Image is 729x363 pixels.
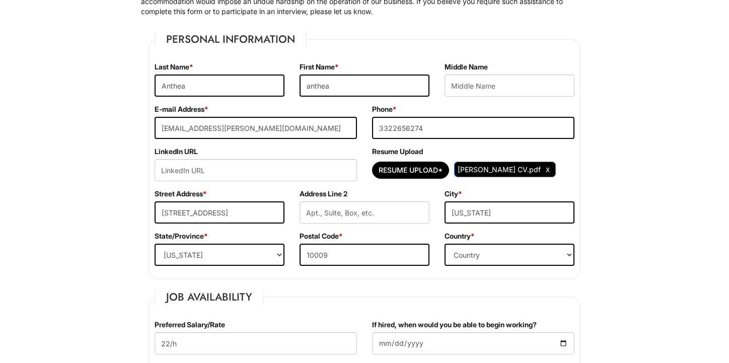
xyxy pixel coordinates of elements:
[300,244,429,266] input: Postal Code
[155,75,284,97] input: Last Name
[155,104,208,114] label: E-mail Address
[372,320,537,330] label: If hired, when would you be able to begin working?
[155,332,357,354] input: Preferred Salary/Rate
[543,163,552,176] a: Clear Uploaded File
[372,104,397,114] label: Phone
[458,165,541,174] span: [PERSON_NAME] CV.pdf
[300,201,429,224] input: Apt., Suite, Box, etc.
[372,147,423,157] label: Resume Upload
[300,75,429,97] input: First Name
[300,189,347,199] label: Address Line 2
[155,201,284,224] input: Street Address
[155,62,193,72] label: Last Name
[445,201,574,224] input: City
[155,320,225,330] label: Preferred Salary/Rate
[300,62,339,72] label: First Name
[155,159,357,181] input: LinkedIn URL
[372,162,449,179] button: Resume Upload*Resume Upload*
[372,117,574,139] input: Phone
[155,147,198,157] label: LinkedIn URL
[445,231,475,241] label: Country
[155,32,307,47] legend: Personal Information
[445,189,462,199] label: City
[300,231,343,241] label: Postal Code
[155,289,264,305] legend: Job Availability
[155,231,208,241] label: State/Province
[155,189,207,199] label: Street Address
[445,62,488,72] label: Middle Name
[445,244,574,266] select: Country
[445,75,574,97] input: Middle Name
[155,244,284,266] select: State/Province
[155,117,357,139] input: E-mail Address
